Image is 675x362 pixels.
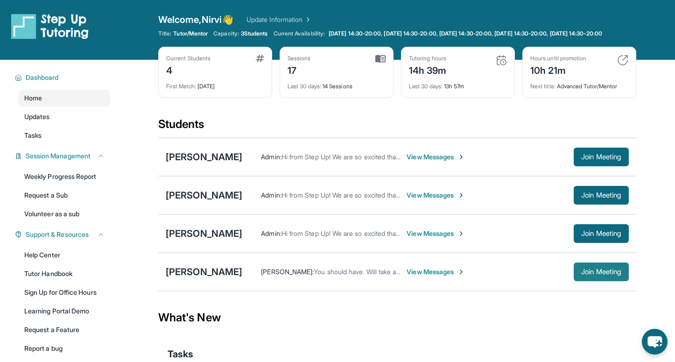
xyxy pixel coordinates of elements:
[302,15,312,24] img: Chevron Right
[457,268,465,276] img: Chevron-Right
[409,55,447,62] div: Tutoring hours
[166,227,242,240] div: [PERSON_NAME]
[19,90,110,106] a: Home
[256,55,264,62] img: card
[581,192,621,198] span: Join Meeting
[19,108,110,125] a: Updates
[19,284,110,301] a: Sign Up for Office Hours
[19,127,110,144] a: Tasks
[530,83,555,90] span: Next title :
[19,206,110,222] a: Volunteer as a sub
[11,13,89,39] img: logo
[407,267,465,277] span: View Messages
[24,131,42,140] span: Tasks
[329,30,602,37] span: [DATE] 14:30-20:00, [DATE] 14:30-20:00, [DATE] 14:30-20:00, [DATE] 14:30-20:00, [DATE] 14:30-20:00
[581,269,621,275] span: Join Meeting
[166,62,211,77] div: 4
[158,13,233,26] span: Welcome, Nirvi 👋
[457,230,465,237] img: Chevron-Right
[26,230,89,239] span: Support & Resources
[19,265,110,282] a: Tutor Handbook
[261,153,281,161] span: Admin :
[407,152,465,162] span: View Messages
[213,30,239,37] span: Capacity:
[288,77,386,90] div: 14 Sessions
[375,55,386,63] img: card
[19,340,110,357] a: Report a bug
[22,230,105,239] button: Support & Resources
[24,93,42,103] span: Home
[574,263,629,281] button: Join Meeting
[407,229,465,238] span: View Messages
[409,77,507,90] div: 13h 57m
[288,62,311,77] div: 17
[327,30,604,37] a: [DATE] 14:30-20:00, [DATE] 14:30-20:00, [DATE] 14:30-20:00, [DATE] 14:30-20:00, [DATE] 14:30-20:00
[314,268,456,276] span: You should have. Will take a picture and text you
[19,247,110,263] a: Help Center
[26,151,91,161] span: Session Management
[574,224,629,243] button: Join Meeting
[261,229,281,237] span: Admin :
[581,231,621,236] span: Join Meeting
[274,30,325,37] span: Current Availability:
[168,348,193,361] span: Tasks
[246,15,312,24] a: Update Information
[19,321,110,338] a: Request a Feature
[409,83,443,90] span: Last 30 days :
[530,55,586,62] div: Hours until promotion
[530,62,586,77] div: 10h 21m
[166,83,196,90] span: First Match :
[19,303,110,319] a: Learning Portal Demo
[617,55,628,66] img: card
[22,151,105,161] button: Session Management
[22,73,105,82] button: Dashboard
[409,62,447,77] div: 14h 39m
[24,112,50,121] span: Updates
[407,191,465,200] span: View Messages
[581,154,621,160] span: Join Meeting
[173,30,208,37] span: Tutor/Mentor
[158,30,171,37] span: Title:
[642,329,668,355] button: chat-button
[19,168,110,185] a: Weekly Progress Report
[166,189,242,202] div: [PERSON_NAME]
[288,83,321,90] span: Last 30 days :
[574,148,629,166] button: Join Meeting
[166,77,264,90] div: [DATE]
[166,150,242,163] div: [PERSON_NAME]
[496,55,507,66] img: card
[261,191,281,199] span: Admin :
[166,265,242,278] div: [PERSON_NAME]
[166,55,211,62] div: Current Students
[574,186,629,205] button: Join Meeting
[530,77,628,90] div: Advanced Tutor/Mentor
[457,153,465,161] img: Chevron-Right
[26,73,59,82] span: Dashboard
[19,187,110,204] a: Request a Sub
[288,55,311,62] div: Sessions
[158,117,636,137] div: Students
[241,30,268,37] span: 3 Students
[261,268,314,276] span: [PERSON_NAME] :
[158,297,636,338] div: What's New
[457,192,465,199] img: Chevron-Right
